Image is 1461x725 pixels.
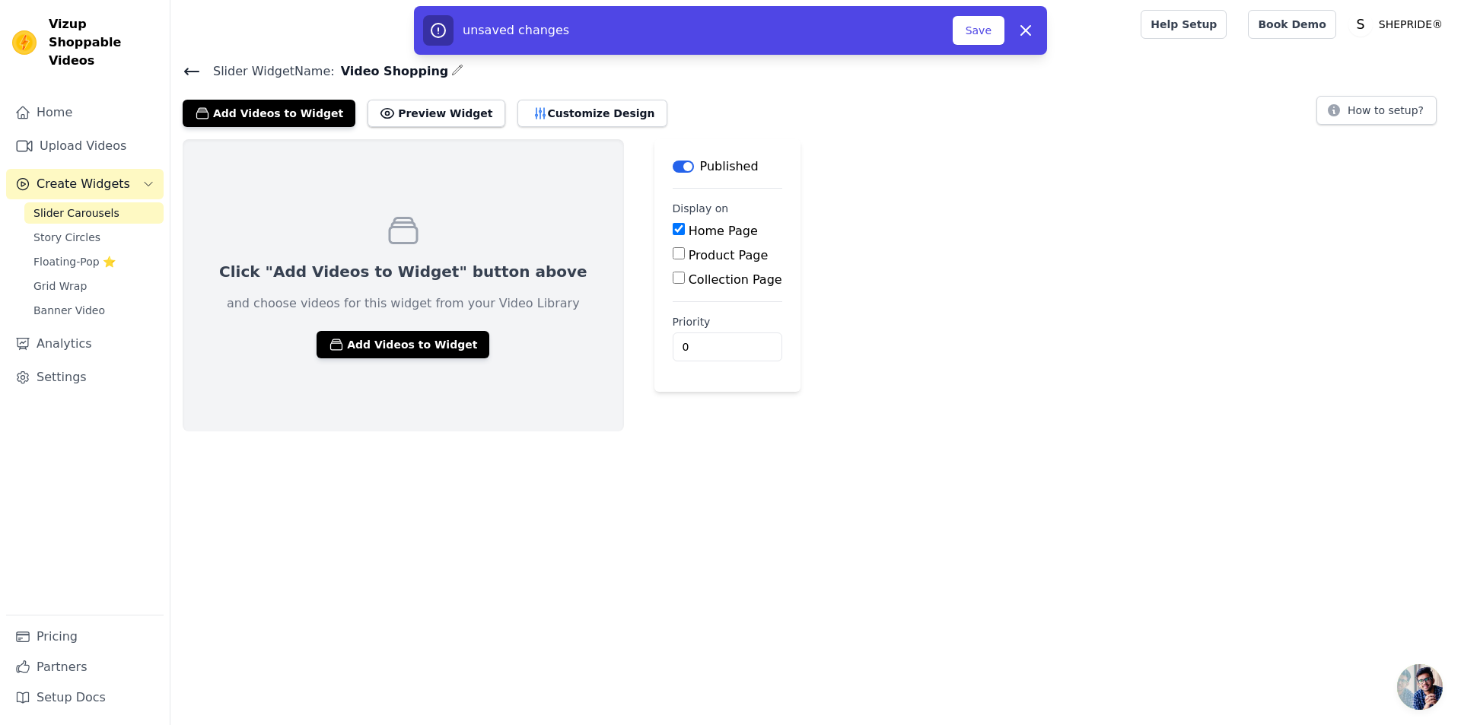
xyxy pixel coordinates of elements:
p: Published [700,157,759,176]
span: Slider Carousels [33,205,119,221]
span: Create Widgets [37,175,130,193]
a: How to setup? [1316,107,1437,121]
span: Video Shopping [335,62,449,81]
div: Edit Name [451,61,463,81]
div: Open chat [1397,664,1443,710]
a: Home [6,97,164,128]
legend: Display on [673,201,729,216]
a: Story Circles [24,227,164,248]
span: Grid Wrap [33,278,87,294]
button: Customize Design [517,100,667,127]
span: Slider Widget Name: [201,62,335,81]
a: Partners [6,652,164,682]
a: Banner Video [24,300,164,321]
label: Collection Page [689,272,782,287]
a: Slider Carousels [24,202,164,224]
button: Preview Widget [368,100,505,127]
label: Priority [673,314,782,329]
span: Floating-Pop ⭐ [33,254,116,269]
span: unsaved changes [463,23,569,37]
a: Analytics [6,329,164,359]
button: How to setup? [1316,96,1437,125]
span: Story Circles [33,230,100,245]
button: Add Videos to Widget [183,100,355,127]
a: Floating-Pop ⭐ [24,251,164,272]
a: Setup Docs [6,682,164,713]
a: Settings [6,362,164,393]
span: Banner Video [33,303,105,318]
button: Add Videos to Widget [317,331,489,358]
p: Click "Add Videos to Widget" button above [219,261,587,282]
button: Save [953,16,1004,45]
button: Create Widgets [6,169,164,199]
p: and choose videos for this widget from your Video Library [227,294,580,313]
a: Upload Videos [6,131,164,161]
a: Grid Wrap [24,275,164,297]
label: Home Page [689,224,758,238]
label: Product Page [689,248,769,262]
a: Pricing [6,622,164,652]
